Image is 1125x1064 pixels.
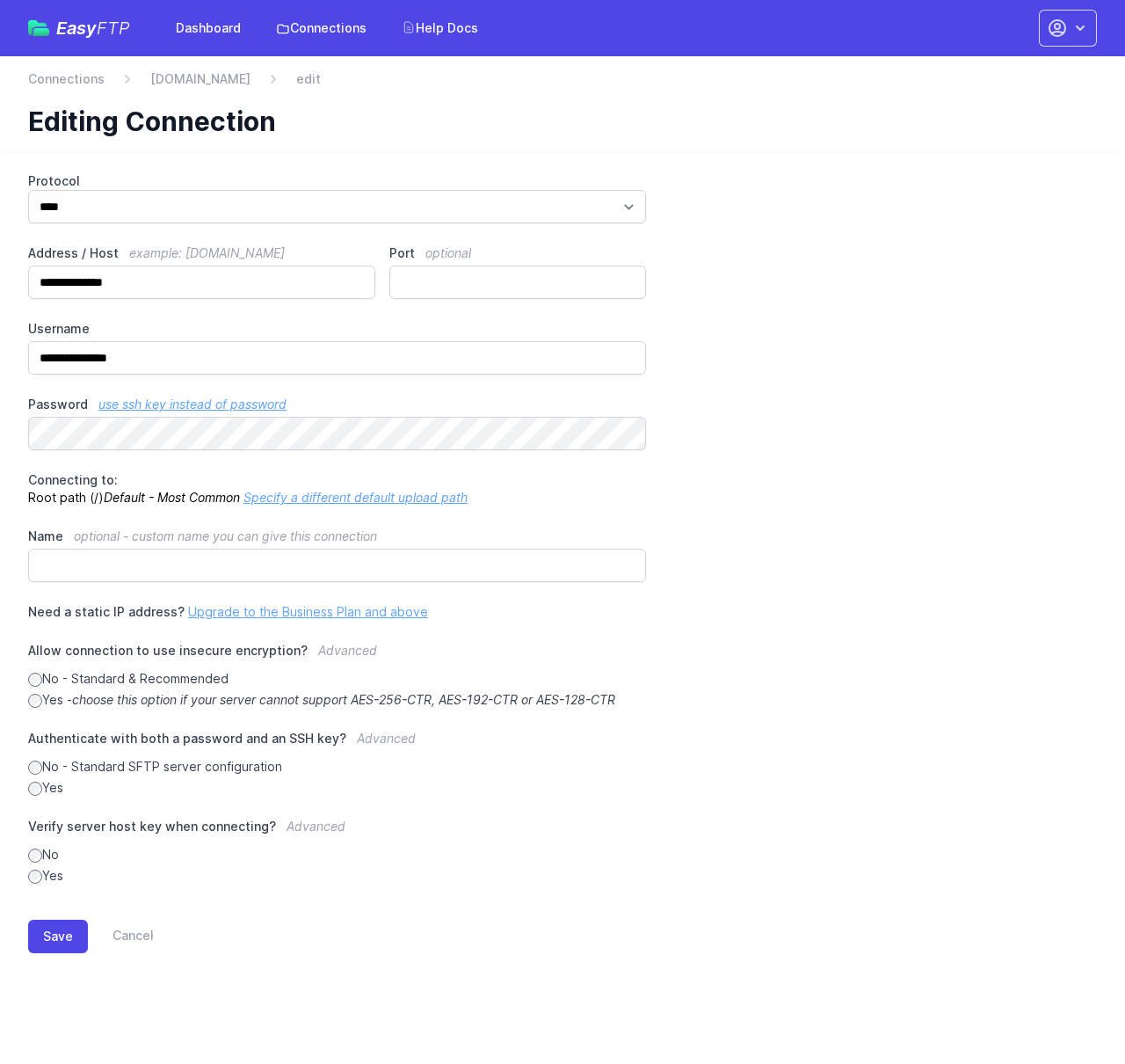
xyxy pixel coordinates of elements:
[28,670,646,688] label: No - Standard & Recommended
[28,694,42,708] input: Yes -choose this option if your server cannot support AES-256-CTR, AES-192-CTR or AES-128-CTR
[28,870,42,884] input: Yes
[88,920,154,953] a: Cancel
[391,12,489,44] a: Help Docs
[28,730,646,758] label: Authenticate with both a password and an SSH key?
[188,604,428,619] a: Upgrade to the Business Plan and above
[28,106,1083,137] h1: Editing Connection
[28,70,1097,98] nav: Breadcrumb
[28,472,118,487] span: Connecting to:
[104,490,240,505] i: Default - Most Common
[150,70,250,88] a: [DOMAIN_NAME]
[28,20,49,36] img: easyftp_logo.png
[296,70,321,88] span: edit
[265,12,377,44] a: Connections
[318,643,377,658] span: Advanced
[28,320,646,338] label: Username
[243,490,468,505] a: Specify a different default upload path
[56,19,130,37] span: Easy
[28,396,646,413] label: Password
[28,818,646,846] label: Verify server host key when connecting?
[28,846,646,864] label: No
[28,471,646,506] p: Root path (/)
[28,642,646,670] label: Allow connection to use insecure encryption?
[28,528,646,545] label: Name
[28,244,375,262] label: Address / Host
[287,819,345,834] span: Advanced
[28,70,105,88] a: Connections
[28,673,42,687] input: No - Standard & Recommended
[28,920,88,953] button: Save
[28,849,42,863] input: No
[28,604,185,619] span: Need a static IP address?
[28,761,42,775] input: No - Standard SFTP server configuration
[28,19,130,37] a: EasyFTP
[129,245,285,260] span: example: [DOMAIN_NAME]
[425,245,471,260] span: optional
[28,867,646,885] label: Yes
[28,779,646,797] label: Yes
[28,172,646,190] label: Protocol
[72,692,615,707] i: choose this option if your server cannot support AES-256-CTR, AES-192-CTR or AES-128-CTR
[389,244,646,262] label: Port
[74,528,377,543] span: optional - custom name you can give this connection
[28,782,42,796] input: Yes
[165,12,251,44] a: Dashboard
[28,691,646,709] label: Yes -
[97,18,130,39] span: FTP
[98,397,287,412] a: use ssh key instead of password
[28,758,646,776] label: No - Standard SFTP server configuration
[357,731,416,746] span: Advanced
